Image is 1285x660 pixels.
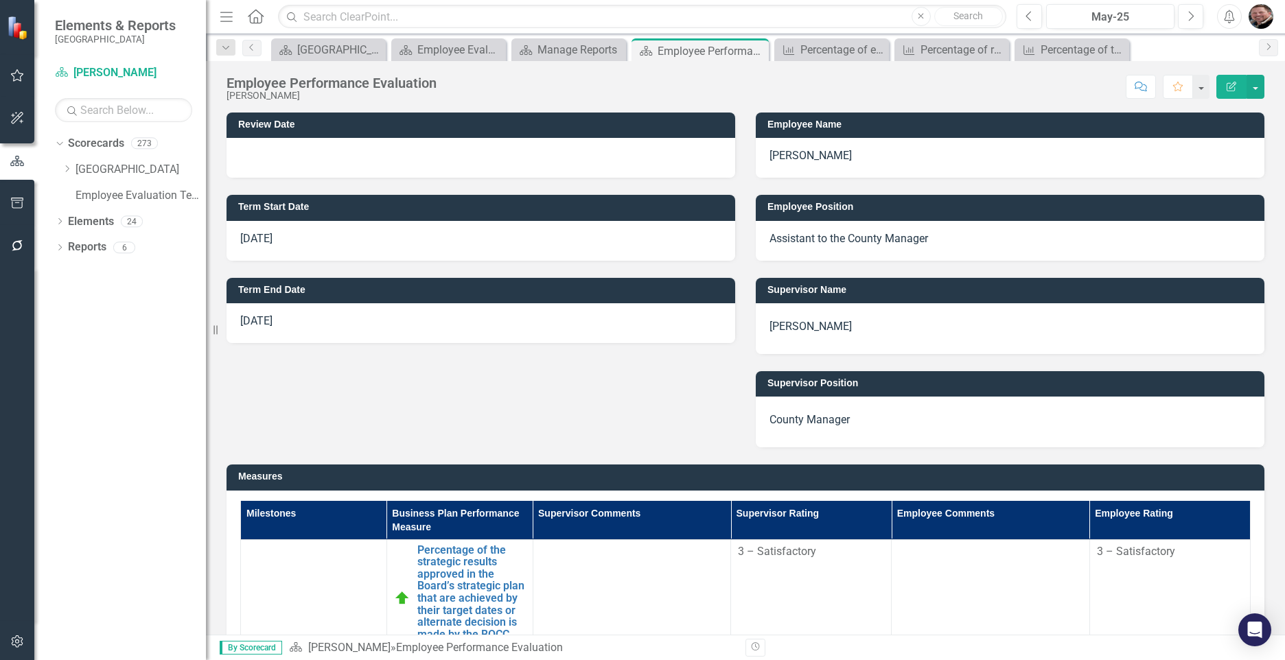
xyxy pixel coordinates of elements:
[68,214,114,230] a: Elements
[738,545,816,558] span: 3 – Satisfactory
[1051,9,1170,25] div: May-25
[1089,539,1250,657] td: Double-Click to Edit
[537,41,623,58] div: Manage Reports
[7,16,31,40] img: ClearPoint Strategy
[1018,41,1126,58] a: Percentage of the strategic results approved in the Board’s strategic plan that are achieved by t...
[131,138,158,150] div: 273
[289,640,735,656] div: »
[113,241,135,253] div: 6
[55,34,176,45] small: [GEOGRAPHIC_DATA]
[55,17,176,34] span: Elements & Reports
[55,98,192,122] input: Search Below...
[396,641,563,654] div: Employee Performance Evaluation
[1238,613,1271,646] div: Open Intercom Messenger
[278,5,1006,29] input: Search ClearPoint...
[395,41,502,58] a: Employee Evaluation Navigation
[767,378,1258,388] h3: Supervisor Position
[921,41,1006,58] div: Percentage of respondents to the biennial Citizen Survey who state that the public information se...
[68,239,106,255] a: Reports
[1097,545,1175,558] span: 3 – Satisfactory
[1041,41,1126,58] div: Percentage of the strategic results approved in the Board’s strategic plan that are achieved by t...
[953,10,983,21] span: Search
[769,316,1251,338] p: [PERSON_NAME]
[767,119,1258,130] h3: Employee Name
[386,539,533,657] td: Double-Click to Edit Right Click for Context Menu
[417,41,502,58] div: Employee Evaluation Navigation
[767,202,1258,212] h3: Employee Position
[800,41,885,58] div: Percentage of employee survey respondents report that they are familiar with the Gunnison County ...
[121,215,143,227] div: 24
[275,41,382,58] a: [GEOGRAPHIC_DATA]
[731,539,892,657] td: Double-Click to Edit
[394,590,410,606] img: On Target
[238,202,728,212] h3: Term Start Date
[240,231,721,247] p: [DATE]
[778,41,885,58] a: Percentage of employee survey respondents report that they are familiar with the Gunnison County ...
[417,544,526,641] a: Percentage of the strategic results approved in the Board’s strategic plan that are achieved by t...
[220,641,282,655] span: By Scorecard
[227,91,437,101] div: [PERSON_NAME]
[658,43,765,60] div: Employee Performance Evaluation
[308,641,391,654] a: [PERSON_NAME]
[240,314,721,329] p: [DATE]
[769,148,1251,164] p: [PERSON_NAME]
[769,410,1251,431] p: County Manager
[1249,4,1273,29] img: Matthew Birnie
[769,231,1251,247] p: Assistant to the County Manager
[515,41,623,58] a: Manage Reports
[892,539,1089,657] td: Double-Click to Edit
[898,41,1006,58] a: Percentage of respondents to the biennial Citizen Survey who state that the public information se...
[55,65,192,81] a: [PERSON_NAME]
[76,188,206,204] a: Employee Evaluation Template
[68,136,124,152] a: Scorecards
[297,41,382,58] div: [GEOGRAPHIC_DATA]
[533,539,730,657] td: Double-Click to Edit
[767,285,1258,295] h3: Supervisor Name
[934,7,1003,26] button: Search
[76,162,206,178] a: [GEOGRAPHIC_DATA]
[227,75,437,91] div: Employee Performance Evaluation
[1046,4,1174,29] button: May-25
[238,119,728,130] h3: Review Date
[238,471,1258,482] h3: Measures
[238,285,728,295] h3: Term End Date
